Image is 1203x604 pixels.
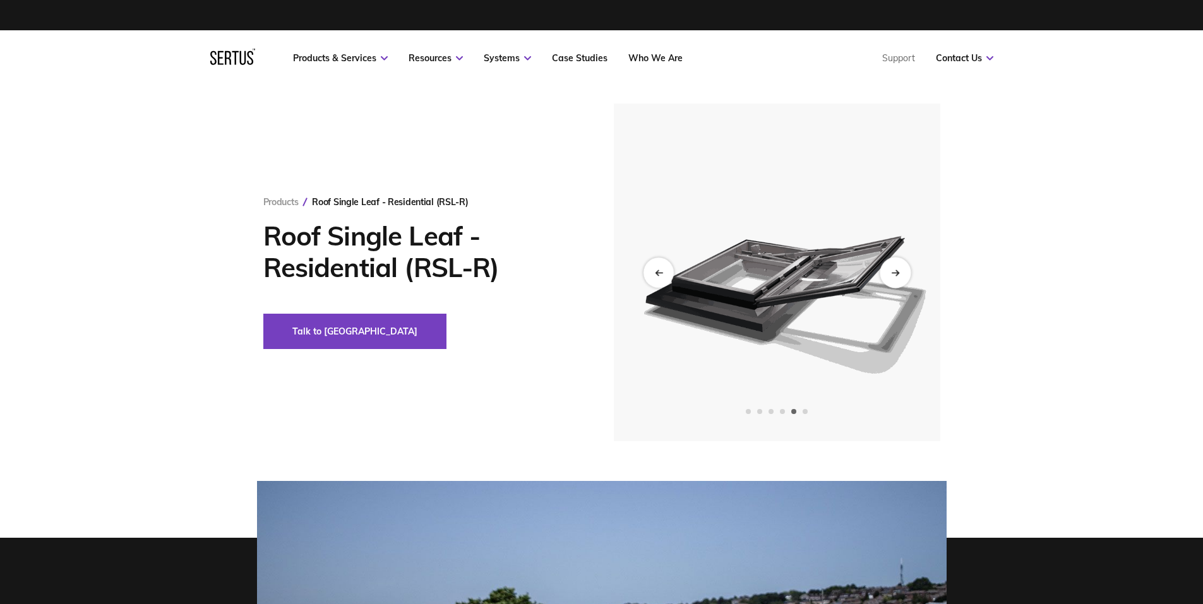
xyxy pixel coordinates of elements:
[769,409,774,414] span: Go to slide 3
[263,220,576,283] h1: Roof Single Leaf - Residential (RSL-R)
[643,258,674,288] div: Previous slide
[628,52,683,64] a: Who We Are
[263,314,446,349] button: Talk to [GEOGRAPHIC_DATA]
[803,409,808,414] span: Go to slide 6
[409,52,463,64] a: Resources
[780,409,785,414] span: Go to slide 4
[882,52,915,64] a: Support
[746,409,751,414] span: Go to slide 1
[484,52,531,64] a: Systems
[757,409,762,414] span: Go to slide 2
[880,257,911,288] div: Next slide
[263,196,299,208] a: Products
[552,52,607,64] a: Case Studies
[293,52,388,64] a: Products & Services
[936,52,993,64] a: Contact Us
